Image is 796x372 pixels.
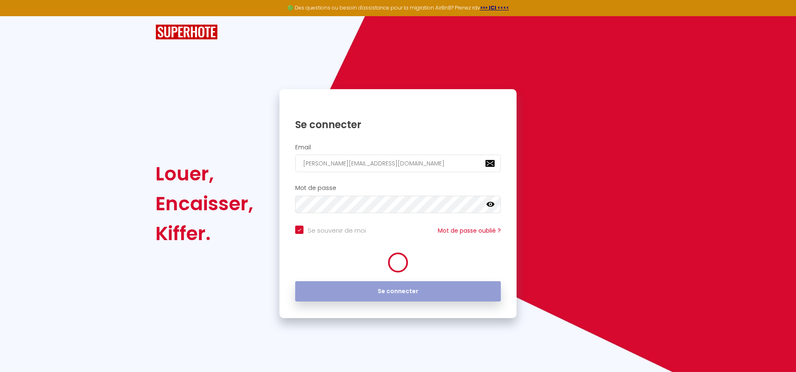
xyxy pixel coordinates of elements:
[155,189,253,219] div: Encaisser,
[155,24,218,40] img: SuperHote logo
[295,185,501,192] h2: Mot de passe
[295,281,501,302] button: Se connecter
[295,118,501,131] h1: Se connecter
[295,155,501,172] input: Ton Email
[295,144,501,151] h2: Email
[155,159,253,189] div: Louer,
[480,4,509,11] a: >>> ICI <<<<
[155,219,253,248] div: Kiffer.
[438,226,501,235] a: Mot de passe oublié ?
